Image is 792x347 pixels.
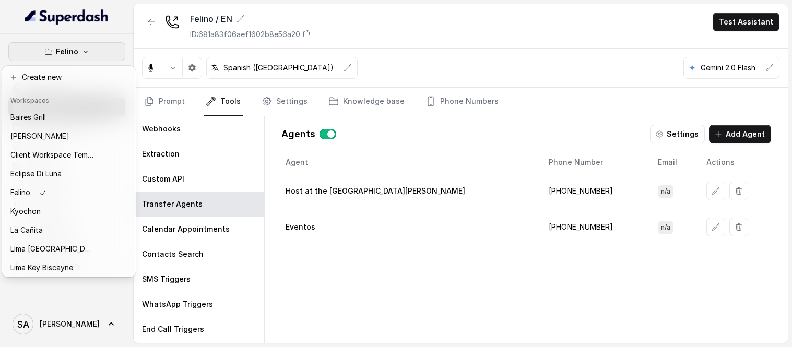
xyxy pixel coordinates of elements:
[4,91,134,108] header: Workspaces
[10,149,94,161] p: Client Workspace Template
[8,42,125,61] button: Felino
[56,45,78,58] p: Felino
[10,130,69,142] p: [PERSON_NAME]
[10,186,30,199] p: Felino
[10,205,41,218] p: Kyochon
[10,243,94,255] p: Lima [GEOGRAPHIC_DATA]
[10,261,73,274] p: Lima Key Biscayne
[10,111,46,124] p: Baires Grill
[10,167,62,180] p: Eclipse Di Luna
[10,224,43,236] p: La Cañita
[4,68,134,87] button: Create new
[2,66,136,277] div: Felino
